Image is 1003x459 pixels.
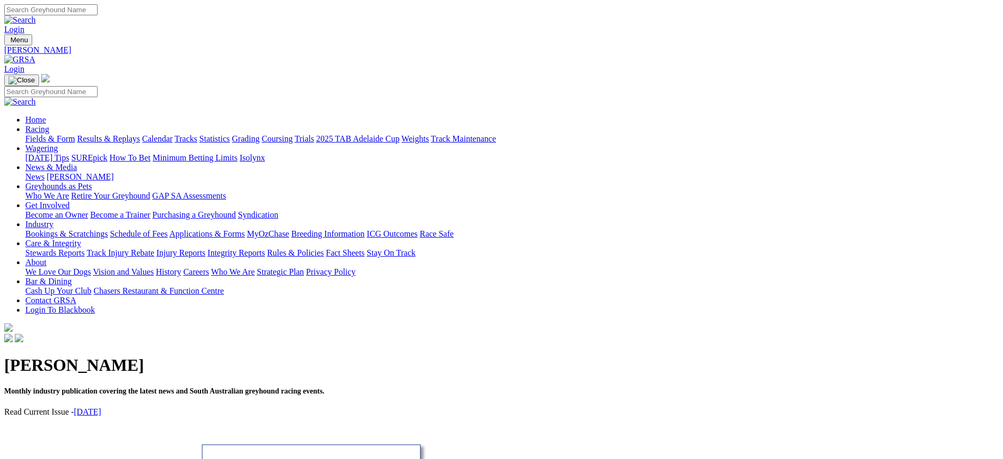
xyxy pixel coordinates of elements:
[152,210,236,219] a: Purchasing a Greyhound
[25,248,84,257] a: Stewards Reports
[142,134,173,143] a: Calendar
[4,34,32,45] button: Toggle navigation
[262,134,293,143] a: Coursing
[11,36,28,44] span: Menu
[110,229,167,238] a: Schedule of Fees
[25,229,999,239] div: Industry
[306,267,356,276] a: Privacy Policy
[25,163,77,172] a: News & Media
[4,86,98,97] input: Search
[25,220,53,229] a: Industry
[207,248,265,257] a: Integrity Reports
[169,229,245,238] a: Applications & Forms
[25,239,81,248] a: Care & Integrity
[4,55,35,64] img: GRSA
[156,267,181,276] a: History
[25,229,108,238] a: Bookings & Scratchings
[156,248,205,257] a: Injury Reports
[4,4,98,15] input: Search
[46,172,113,181] a: [PERSON_NAME]
[257,267,304,276] a: Strategic Plan
[25,125,49,134] a: Racing
[4,407,999,417] p: Read Current Issue -
[4,97,36,107] img: Search
[25,286,91,295] a: Cash Up Your Club
[199,134,230,143] a: Statistics
[25,191,69,200] a: Who We Are
[419,229,453,238] a: Race Safe
[4,15,36,25] img: Search
[25,248,999,258] div: Care & Integrity
[71,191,150,200] a: Retire Your Greyhound
[25,305,95,314] a: Login To Blackbook
[402,134,429,143] a: Weights
[15,334,23,342] img: twitter.svg
[4,387,324,395] span: Monthly industry publication covering the latest news and South Australian greyhound racing events.
[41,74,50,82] img: logo-grsa-white.png
[152,153,237,162] a: Minimum Betting Limits
[4,25,24,34] a: Login
[247,229,289,238] a: MyOzChase
[431,134,496,143] a: Track Maintenance
[4,64,24,73] a: Login
[240,153,265,162] a: Isolynx
[211,267,255,276] a: Who We Are
[25,144,58,153] a: Wagering
[25,267,91,276] a: We Love Our Dogs
[152,191,226,200] a: GAP SA Assessments
[238,210,278,219] a: Syndication
[90,210,150,219] a: Become a Trainer
[367,229,417,238] a: ICG Outcomes
[25,172,44,181] a: News
[367,248,415,257] a: Stay On Track
[87,248,154,257] a: Track Injury Rebate
[93,267,154,276] a: Vision and Values
[25,182,92,191] a: Greyhounds as Pets
[25,258,46,267] a: About
[232,134,260,143] a: Grading
[25,172,999,182] div: News & Media
[4,323,13,332] img: logo-grsa-white.png
[25,210,999,220] div: Get Involved
[25,134,75,143] a: Fields & Form
[25,134,999,144] div: Racing
[25,210,88,219] a: Become an Owner
[8,76,35,85] img: Close
[110,153,151,162] a: How To Bet
[77,134,140,143] a: Results & Replays
[93,286,224,295] a: Chasers Restaurant & Function Centre
[25,296,76,305] a: Contact GRSA
[25,201,70,210] a: Get Involved
[25,267,999,277] div: About
[294,134,314,143] a: Trials
[25,277,72,286] a: Bar & Dining
[4,45,999,55] a: [PERSON_NAME]
[316,134,399,143] a: 2025 TAB Adelaide Cup
[25,153,999,163] div: Wagering
[74,407,101,416] a: [DATE]
[25,115,46,124] a: Home
[25,286,999,296] div: Bar & Dining
[267,248,324,257] a: Rules & Policies
[4,334,13,342] img: facebook.svg
[4,74,39,86] button: Toggle navigation
[25,191,999,201] div: Greyhounds as Pets
[25,153,69,162] a: [DATE] Tips
[71,153,107,162] a: SUREpick
[291,229,365,238] a: Breeding Information
[175,134,197,143] a: Tracks
[326,248,365,257] a: Fact Sheets
[4,355,999,375] h1: [PERSON_NAME]
[183,267,209,276] a: Careers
